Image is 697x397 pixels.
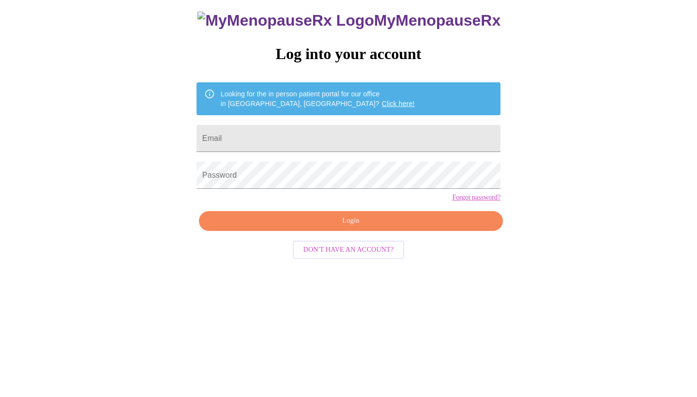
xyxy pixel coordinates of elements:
[221,85,415,112] div: Looking for the in person patient portal for our office in [GEOGRAPHIC_DATA], [GEOGRAPHIC_DATA]?
[197,12,500,30] h3: MyMenopauseRx
[382,100,415,107] a: Click here!
[197,12,374,30] img: MyMenopauseRx Logo
[290,244,407,253] a: Don't have an account?
[303,244,394,256] span: Don't have an account?
[197,45,500,63] h3: Log into your account
[452,194,500,201] a: Forgot password?
[210,215,492,227] span: Login
[293,241,405,260] button: Don't have an account?
[199,211,503,231] button: Login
